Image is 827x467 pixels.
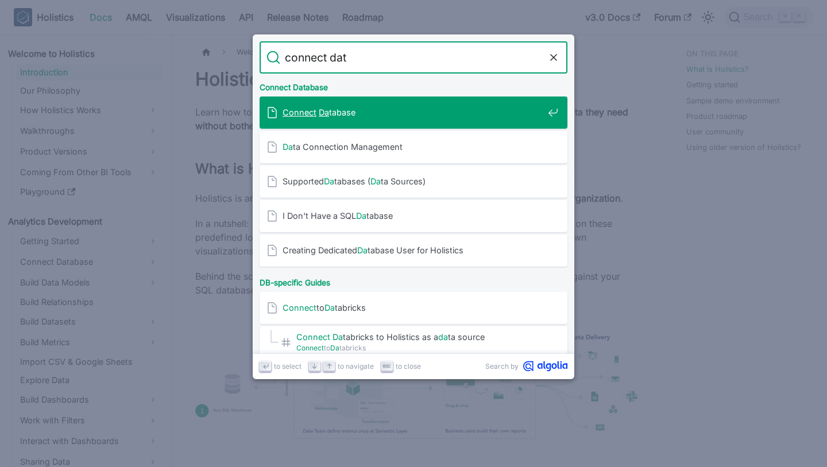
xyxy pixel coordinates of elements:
[260,97,567,129] a: Connect Database
[370,176,381,186] mark: Da
[261,362,270,370] svg: Enter key
[356,211,366,221] mark: Da
[357,245,368,255] mark: Da
[260,234,567,267] a: Creating DedicatedDatabase User for Holistics
[333,332,343,342] mark: Da
[296,332,330,342] mark: Connect
[283,176,543,187] span: Supported tabases ( ta Sources)
[274,361,302,372] span: to select
[257,74,570,97] div: Connect Database
[283,302,543,313] span: to tabricks
[330,344,339,352] mark: Da
[523,361,567,372] svg: Algolia
[257,269,570,292] div: DB-specific Guides
[296,344,324,352] mark: Connect
[283,142,293,152] mark: Da
[325,362,334,370] svg: Arrow up
[382,362,391,370] svg: Escape key
[280,41,547,74] input: Search docs
[260,165,567,198] a: SupportedDatabases (Data Sources)
[324,303,335,312] mark: Da
[319,107,329,117] mark: Da
[260,200,567,232] a: I Don't Have a SQLDatabase
[396,361,421,372] span: to close
[438,332,448,342] mark: da
[260,292,567,324] a: ConnecttoDatabricks
[260,131,567,163] a: Data Connection Management
[547,51,561,64] button: Clear the query
[338,361,374,372] span: to navigate
[283,107,316,117] mark: Connect
[283,141,543,152] span: ta Connection Management
[296,331,543,342] span: tabricks to Holistics as a ta source​
[283,210,543,221] span: I Don't Have a SQL tabase
[296,342,543,353] span: to tabricks
[485,361,519,372] span: Search by
[283,303,316,312] mark: Connect
[485,361,567,372] a: Search byAlgolia
[283,107,543,118] span: tabase
[324,176,334,186] mark: Da
[310,362,319,370] svg: Arrow down
[283,245,543,256] span: Creating Dedicated tabase User for Holistics
[260,326,567,358] a: Connect Databricks to Holistics as adata source​ConnecttoDatabricks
